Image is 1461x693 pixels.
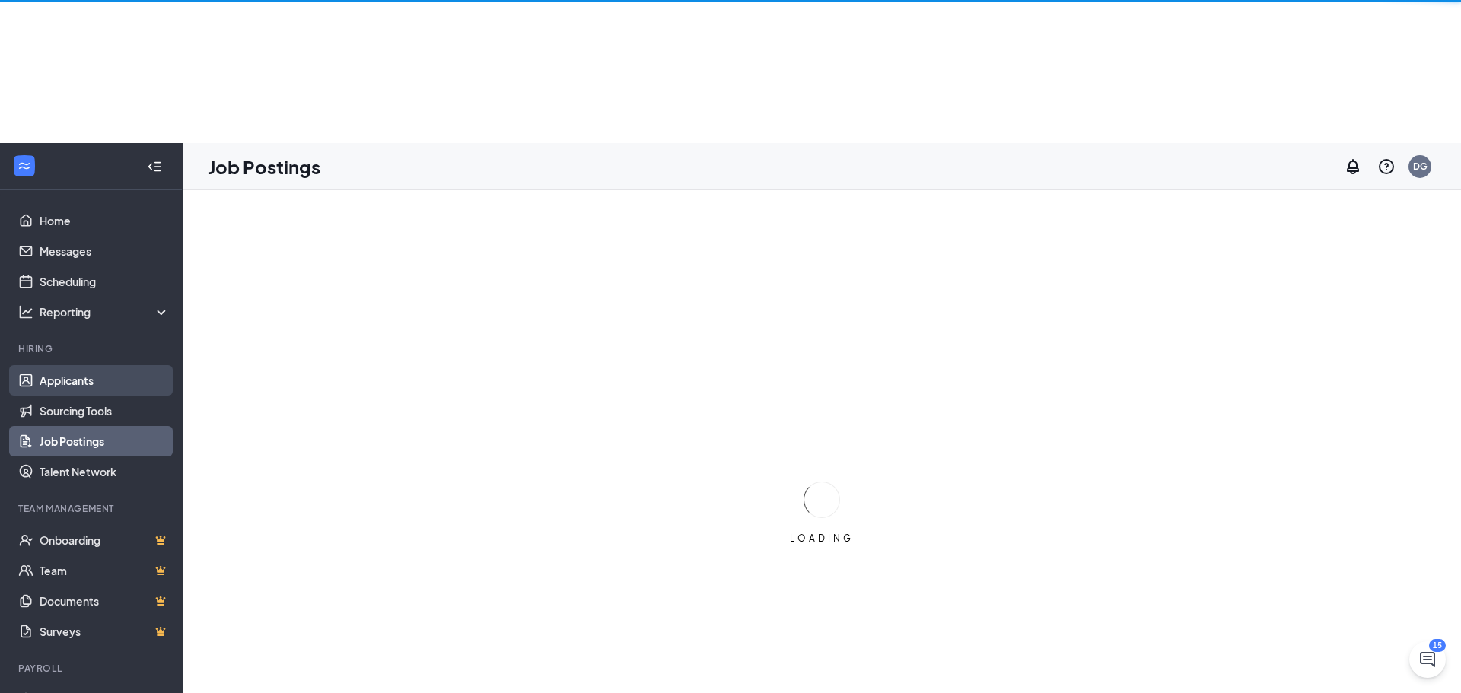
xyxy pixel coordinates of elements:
[18,662,167,675] div: Payroll
[1409,641,1446,678] iframe: Intercom live chat
[1429,639,1446,652] div: 15
[40,266,170,297] a: Scheduling
[40,205,170,236] a: Home
[1377,157,1396,176] svg: QuestionInfo
[208,154,320,180] h1: Job Postings
[1413,160,1428,173] div: DG
[40,236,170,266] a: Messages
[40,396,170,426] a: Sourcing Tools
[40,456,170,487] a: Talent Network
[784,532,860,545] div: LOADING
[40,304,170,319] div: Reporting
[18,342,167,355] div: Hiring
[40,555,170,586] a: TeamCrown
[40,616,170,647] a: SurveysCrown
[18,502,167,515] div: Team Management
[18,304,33,319] svg: Analysis
[40,426,170,456] a: Job Postings
[17,158,32,173] svg: WorkstreamLogo
[40,586,170,616] a: DocumentsCrown
[1344,157,1362,176] svg: Notifications
[40,525,170,555] a: OnboardingCrown
[40,365,170,396] a: Applicants
[147,159,162,174] svg: Collapse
